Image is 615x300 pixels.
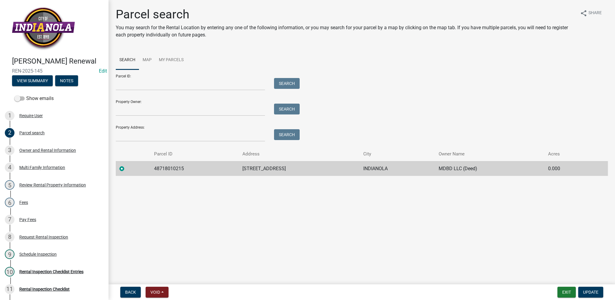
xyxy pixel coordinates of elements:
[5,215,14,224] div: 7
[5,128,14,138] div: 2
[150,290,160,295] span: Void
[360,147,435,161] th: City
[12,68,96,74] span: REN-2025-145
[146,287,169,298] button: Void
[5,249,14,259] div: 9
[116,7,575,22] h1: Parcel search
[5,284,14,294] div: 11
[55,75,78,86] button: Notes
[575,7,607,19] button: shareShare
[19,183,86,187] div: Review Rental Property Information
[19,148,76,152] div: Owner and Rental Information
[274,104,300,114] button: Search
[583,290,598,295] span: Update
[19,235,68,239] div: Request Rental Inspection
[116,24,575,39] p: You may search for the Rental Location by entering any one of the following information, or you m...
[116,51,139,70] a: Search
[19,270,84,274] div: Rental Inspection Checklist Entries
[12,6,75,51] img: City of Indianola, Iowa
[12,79,53,83] wm-modal-confirm: Summary
[14,95,54,102] label: Show emails
[274,129,300,140] button: Search
[19,252,57,256] div: Schedule Inspection
[544,147,591,161] th: Acres
[99,68,107,74] wm-modal-confirm: Edit Application Number
[150,161,239,176] td: 48718010215
[19,200,28,205] div: Fees
[544,161,591,176] td: 0.000
[19,114,43,118] div: Require User
[5,145,14,155] div: 3
[19,165,65,170] div: Multi Family Information
[435,161,544,176] td: MDBD LLC (Deed)
[12,75,53,86] button: View Summary
[5,163,14,172] div: 4
[5,111,14,120] div: 1
[55,79,78,83] wm-modal-confirm: Notes
[99,68,107,74] a: Edit
[19,217,36,222] div: Pay Fees
[578,287,603,298] button: Update
[155,51,187,70] a: My Parcels
[239,147,360,161] th: Address
[5,232,14,242] div: 8
[139,51,155,70] a: Map
[588,10,602,17] span: Share
[557,287,576,298] button: Exit
[19,287,70,291] div: Rental Inspection Checklist
[360,161,435,176] td: INDIANOLA
[125,290,136,295] span: Back
[5,198,14,207] div: 6
[580,10,587,17] i: share
[435,147,544,161] th: Owner Name
[5,267,14,277] div: 10
[12,57,104,66] h4: [PERSON_NAME] Renewal
[150,147,239,161] th: Parcel ID
[5,180,14,190] div: 5
[19,131,45,135] div: Parcel search
[274,78,300,89] button: Search
[120,287,141,298] button: Back
[239,161,360,176] td: [STREET_ADDRESS]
